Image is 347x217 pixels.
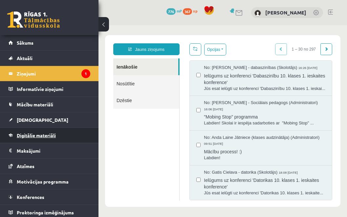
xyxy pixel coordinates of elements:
span: 1 – 30 no 297 [188,18,222,30]
legend: Maksājumi [17,143,90,158]
span: [DEMOGRAPHIC_DATA] [17,117,68,123]
span: No: [PERSON_NAME] - Sociālais pedagogs (Administratori) [105,75,219,81]
span: Digitālie materiāli [17,132,56,138]
span: No: Anda Laine Jātniece (klases audzinātāja) (Administratori) [105,109,221,116]
a: Maksājumi [9,143,90,158]
a: [DEMOGRAPHIC_DATA] [9,112,90,127]
a: No: Gatis Cielava - datorika (Skolotājs) 18:08 [DATE] Ielūgums uz konferenci 'Datorikas 10. klase... [105,144,227,171]
span: Konferences [17,194,44,200]
button: Opcijas [106,18,128,30]
legend: Informatīvie ziņojumi [17,81,90,97]
span: xp [193,8,197,13]
legend: Ziņojumi [17,66,90,81]
span: 09:51 [DATE] [105,116,126,121]
span: Jūs esat ielūgti uz konferenci 'Datorikas 10. klases 1. ieskaite... [105,165,227,171]
a: Motivācijas programma [9,174,90,189]
a: 367 xp [183,8,201,13]
a: Informatīvie ziņojumi [9,81,90,97]
a: Dzēstie [15,67,81,83]
a: Nosūtītie [15,50,81,67]
span: Labdien! [105,130,227,136]
span: No: Gatis Cielava - datorika (Skolotājs) [105,144,179,150]
span: Jūs esat ielūgti uz konferenci 'Dabaszinību 10. klases 1. ieskai... [105,60,227,67]
span: Mācību materiāli [17,101,53,107]
a: Mācību materiāli [9,97,90,112]
a: Sākums [9,35,90,50]
span: No: [PERSON_NAME] - dabaszinības (Skolotājs) [105,39,199,46]
a: Digitālie materiāli [9,128,90,143]
i: 1 [81,69,90,78]
span: 18:08 [DATE] [180,145,201,150]
span: "Mobing Stop" programma [105,87,227,95]
span: Motivācijas programma [17,179,69,184]
a: Jauns ziņojums [15,18,81,30]
a: Ienākošie [15,33,80,50]
span: Aktuāli [17,55,33,61]
span: 776 [166,8,176,15]
a: Aktuāli [9,51,90,66]
a: Rīgas 1. Tālmācības vidusskola [7,11,60,28]
span: Proktoringa izmēģinājums [17,209,74,215]
a: No: [PERSON_NAME] - dabaszinības (Skolotājs) 16:26 [DATE] Ielūgums uz konferenci 'Dabaszinību 10.... [105,39,227,66]
span: Sākums [17,40,33,46]
a: Ziņojumi1 [9,66,90,81]
a: Konferences [9,189,90,205]
span: Ielūgums uz konferenci 'Dabaszinību 10. klases 1. ieskaites konference' [105,46,227,60]
a: No: [PERSON_NAME] - Sociālais pedagogs (Administratori) 16:06 [DATE] "Mobing Stop" programma Labd... [105,75,227,101]
span: Mācību process! :) [105,121,227,130]
span: Ielūgums uz konferenci 'Datorikas 10. klases 1. ieskaites konference' [105,150,227,165]
span: 367 [183,8,192,15]
span: 16:06 [DATE] [105,81,126,86]
a: [PERSON_NAME] [265,9,306,16]
img: Anna Leibus [254,10,261,16]
span: Atzīmes [17,163,34,169]
a: 776 mP [166,8,182,13]
span: mP [177,8,182,13]
span: 16:26 [DATE] [200,40,220,45]
a: Atzīmes [9,159,90,174]
span: Labdien! Skolai ir iespēja sadarboties ar "Mobing Stop" ... [105,95,227,101]
a: No: Anda Laine Jātniece (klases audzinātāja) (Administratori) 09:51 [DATE] Mācību process! :) Lab... [105,109,227,136]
